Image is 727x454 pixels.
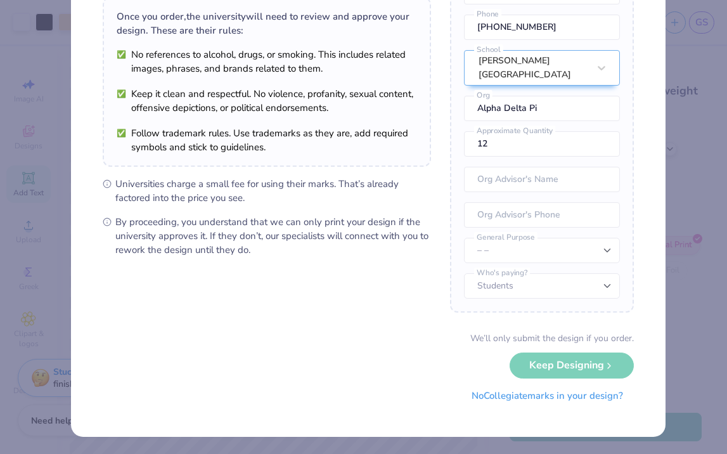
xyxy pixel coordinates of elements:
span: Universities charge a small fee for using their marks. That’s already factored into the price you... [115,177,431,205]
li: Follow trademark rules. Use trademarks as they are, add required symbols and stick to guidelines. [117,126,417,154]
input: Phone [464,15,620,40]
li: Keep it clean and respectful. No violence, profanity, sexual content, offensive depictions, or po... [117,87,417,115]
input: Org Advisor's Name [464,167,620,192]
div: We’ll only submit the design if you order. [470,332,634,345]
input: Approximate Quantity [464,131,620,157]
input: Org [464,96,620,121]
div: Once you order, the university will need to review and approve your design. These are their rules: [117,10,417,37]
input: Org Advisor's Phone [464,202,620,228]
div: [PERSON_NAME][GEOGRAPHIC_DATA] [479,54,589,82]
button: NoCollegiatemarks in your design? [461,383,634,409]
span: By proceeding, you understand that we can only print your design if the university approves it. I... [115,215,431,257]
li: No references to alcohol, drugs, or smoking. This includes related images, phrases, and brands re... [117,48,417,75]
